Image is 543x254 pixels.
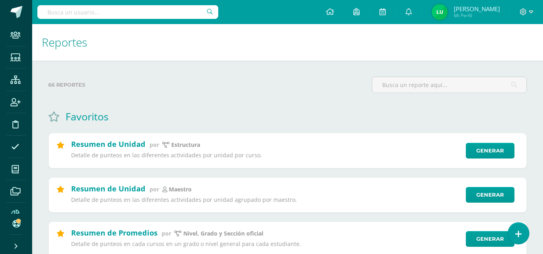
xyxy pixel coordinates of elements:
[71,228,158,238] h2: Resumen de Promedios
[71,196,461,203] p: Detalle de punteos en las diferentes actividades por unidad agrupado por maestro.
[42,35,87,50] span: Reportes
[183,230,263,237] p: Nivel, Grado y Sección oficial
[466,187,514,203] a: Generar
[48,77,365,93] label: 66 reportes
[71,152,461,159] p: Detalle de punteos en las diferentes actividades por unidad por curso.
[71,139,145,149] h2: Resumen de Unidad
[150,185,159,193] span: por
[169,186,192,193] p: maestro
[171,141,200,148] p: estructura
[71,240,461,248] p: Detalle de punteos en cada cursos en un grado o nivel general para cada estudiante.
[466,143,514,158] a: Generar
[150,141,159,148] span: por
[162,230,171,237] span: por
[454,5,500,13] span: [PERSON_NAME]
[454,12,500,19] span: Mi Perfil
[71,184,145,193] h2: Resumen de Unidad
[432,4,448,20] img: 54682bb00531784ef96ee9fbfedce966.png
[37,5,218,19] input: Busca un usuario...
[372,77,527,93] input: Busca un reporte aquí...
[466,231,514,247] a: Generar
[66,110,109,123] h1: Favoritos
